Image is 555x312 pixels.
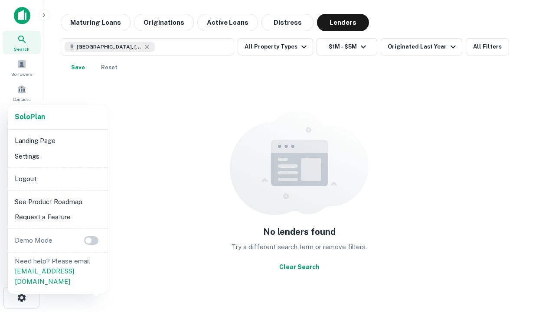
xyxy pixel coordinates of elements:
a: SoloPlan [15,112,45,122]
li: Request a Feature [11,209,104,225]
li: Landing Page [11,133,104,149]
a: [EMAIL_ADDRESS][DOMAIN_NAME] [15,267,74,285]
li: Logout [11,171,104,187]
p: Need help? Please email [15,256,101,287]
li: Settings [11,149,104,164]
strong: Solo Plan [15,113,45,121]
p: Demo Mode [11,235,56,246]
li: See Product Roadmap [11,194,104,210]
iframe: Chat Widget [512,243,555,284]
